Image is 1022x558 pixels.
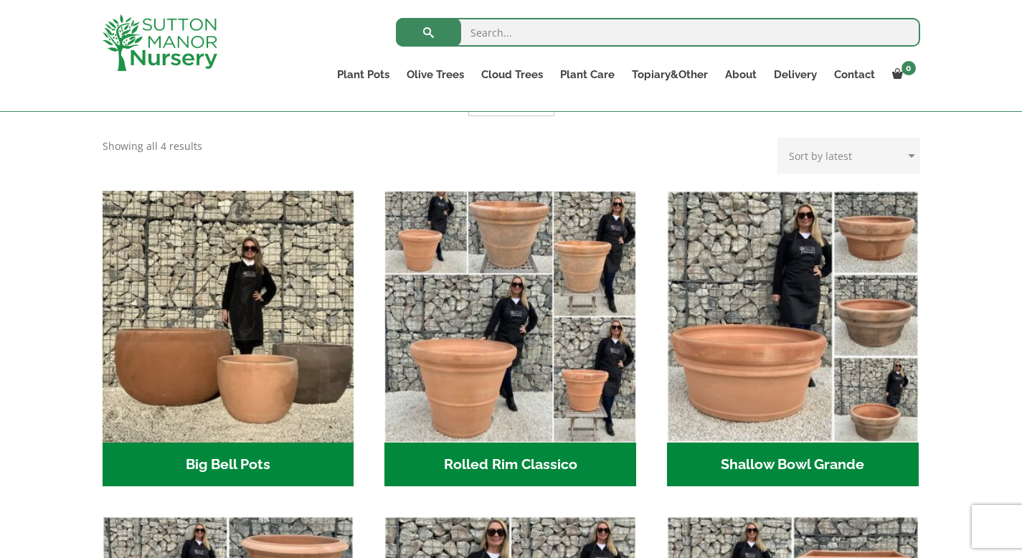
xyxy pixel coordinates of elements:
a: Visit product category Big Bell Pots [103,191,354,486]
img: Shallow Bowl Grande [667,191,919,443]
img: Rolled Rim Classico [384,191,636,443]
a: 0 [884,65,920,85]
p: Showing all 4 results [103,138,202,155]
a: Visit product category Shallow Bowl Grande [667,191,919,486]
span: 0 [902,61,916,75]
input: Search... [396,18,920,47]
a: Delivery [765,65,825,85]
select: Shop order [777,138,920,174]
a: Visit product category Rolled Rim Classico [384,191,636,486]
h2: Rolled Rim Classico [384,443,636,487]
h2: Big Bell Pots [103,443,354,487]
a: Olive Trees [398,65,473,85]
a: Plant Pots [328,65,398,85]
a: Contact [825,65,884,85]
a: Topiary&Other [623,65,716,85]
a: Plant Care [552,65,623,85]
a: Cloud Trees [473,65,552,85]
img: Big Bell Pots [103,191,354,443]
img: logo [103,14,217,71]
h2: Shallow Bowl Grande [667,443,919,487]
a: About [716,65,765,85]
